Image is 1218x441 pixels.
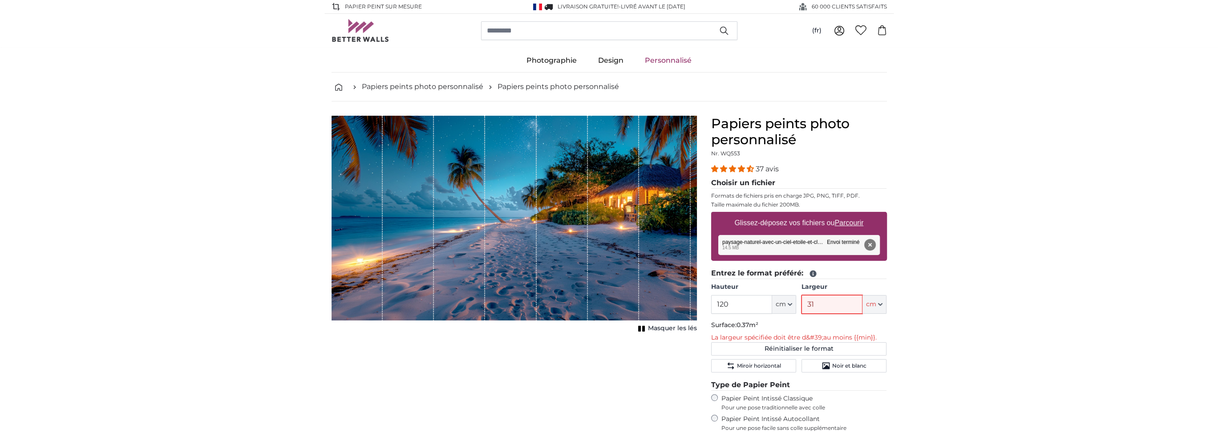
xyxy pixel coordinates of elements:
[332,73,887,101] nav: breadcrumbs
[801,283,886,291] label: Largeur
[634,49,702,72] a: Personnalisé
[721,425,887,432] span: Pour une pose facile sans colle supplémentaire
[711,333,887,342] p: La largeur spécifiée doit être d&#39;au moins {{min}}.
[711,116,887,148] h1: Papiers peints photo personnalisé
[731,214,867,232] label: Glissez-déposez vos fichiers ou
[711,342,887,356] button: Réinitialiser le format
[533,4,542,10] img: France
[619,3,685,10] span: -
[832,362,866,369] span: Noir et blanc
[721,394,887,411] label: Papier Peint Intissé Classique
[516,49,587,72] a: Photographie
[862,295,886,314] button: cm
[711,359,796,372] button: Miroir horizontal
[648,324,697,333] span: Masquer les lés
[756,165,779,173] span: 37 avis
[711,178,887,189] legend: Choisir un fichier
[711,283,796,291] label: Hauteur
[635,322,697,335] button: Masquer les lés
[621,3,685,10] span: Livré avant le [DATE]
[776,300,786,309] span: cm
[711,165,756,173] span: 4.32 stars
[866,300,876,309] span: cm
[834,219,863,227] u: Parcourir
[711,268,887,279] legend: Entrez le format préféré:
[332,19,389,42] img: Betterwalls
[711,150,740,157] span: Nr. WQ553
[812,3,887,11] span: 60 000 CLIENTS SATISFAITS
[332,116,697,335] div: 1 of 1
[587,49,634,72] a: Design
[721,404,887,411] span: Pour une pose traditionnelle avec colle
[801,359,886,372] button: Noir et blanc
[345,3,422,11] span: Papier peint sur mesure
[498,81,619,92] a: Papiers peints photo personnalisé
[711,321,887,330] p: Surface:
[558,3,619,10] span: Livraison GRATUITE!
[805,23,829,39] button: (fr)
[736,321,758,329] span: 0.37m²
[362,81,483,92] a: Papiers peints photo personnalisé
[711,380,887,391] legend: Type de Papier Peint
[711,192,887,199] p: Formats de fichiers pris en charge JPG, PNG, TIFF, PDF.
[721,415,887,432] label: Papier Peint Intissé Autocollant
[737,362,781,369] span: Miroir horizontal
[711,201,887,208] p: Taille maximale du fichier 200MB.
[772,295,796,314] button: cm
